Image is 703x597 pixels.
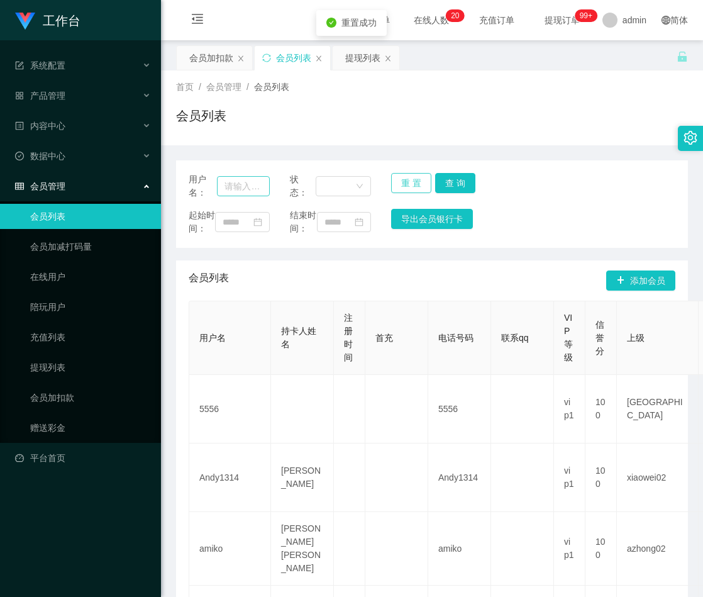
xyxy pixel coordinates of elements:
a: 会员加扣款 [30,385,151,410]
div: 提现列表 [345,46,380,70]
input: 请输入用户名 [217,176,270,196]
span: 信誉分 [595,320,604,356]
td: vip1 [554,512,585,586]
span: 提现订单 [538,16,586,25]
i: 图标: calendar [355,218,363,226]
i: 图标: close [384,55,392,62]
td: 100 [585,375,617,444]
i: 图标: close [237,55,245,62]
td: Andy1314 [189,444,271,512]
span: 会员列表 [189,271,229,291]
td: amiko [189,512,271,586]
span: 电话号码 [438,333,473,343]
td: [PERSON_NAME] [PERSON_NAME] [271,512,334,586]
i: 图标: global [661,16,670,25]
sup: 1025 [575,9,597,22]
i: icon: check-circle [326,18,336,28]
span: 充值订单 [473,16,521,25]
span: VIP等级 [564,313,573,362]
span: 内容中心 [15,121,65,131]
i: 图标: check-circle-o [15,152,24,160]
td: [GEOGRAPHIC_DATA] [617,375,699,444]
span: 持卡人姓名 [281,326,316,349]
i: 图标: down [356,182,363,191]
td: vip1 [554,375,585,444]
span: 起始时间： [189,209,215,235]
td: vip1 [554,444,585,512]
a: 在线用户 [30,264,151,289]
span: 注册时间 [344,313,353,362]
a: 陪玩用户 [30,294,151,320]
button: 重 置 [391,173,431,193]
td: 100 [585,444,617,512]
i: 图标: unlock [677,51,688,62]
i: 图标: calendar [253,218,262,226]
div: 会员列表 [276,46,311,70]
td: 5556 [189,375,271,444]
i: 图标: appstore-o [15,91,24,100]
span: 产品管理 [15,91,65,101]
i: 图标: menu-fold [176,1,219,41]
span: / [246,82,249,92]
span: 联系qq [501,333,529,343]
sup: 20 [446,9,464,22]
h1: 工作台 [43,1,80,41]
td: 5556 [428,375,491,444]
span: 会员列表 [254,82,289,92]
span: 重置成功 [341,18,377,28]
td: [PERSON_NAME] [271,444,334,512]
a: 工作台 [15,15,80,25]
a: 充值列表 [30,325,151,350]
a: 提现列表 [30,355,151,380]
span: 系统配置 [15,60,65,70]
i: 图标: sync [262,53,271,62]
span: 数据中心 [15,151,65,161]
span: 在线人数 [407,16,455,25]
td: 100 [585,512,617,586]
span: 首充 [375,333,393,343]
button: 导出会员银行卡 [391,209,473,229]
p: 2 [451,9,455,22]
span: 会员管理 [15,181,65,191]
span: 首页 [176,82,194,92]
a: 会员加减打码量 [30,234,151,259]
a: 会员列表 [30,204,151,229]
i: 图标: form [15,61,24,70]
td: amiko [428,512,491,586]
span: 结束时间： [290,209,316,235]
a: 赠送彩金 [30,415,151,440]
span: 状态： [290,173,316,199]
i: 图标: profile [15,121,24,130]
h1: 会员列表 [176,106,226,125]
button: 图标: plus添加会员 [606,271,675,291]
a: 图标: dashboard平台首页 [15,445,151,471]
img: logo.9652507e.png [15,13,35,30]
i: 图标: close [315,55,323,62]
td: azhong02 [617,512,699,586]
p: 0 [455,9,460,22]
span: / [199,82,201,92]
i: 图标: setting [684,131,697,145]
td: xiaowei02 [617,444,699,512]
span: 用户名 [199,333,226,343]
span: 用户名： [189,173,217,199]
span: 上级 [627,333,645,343]
td: Andy1314 [428,444,491,512]
i: 图标: table [15,182,24,191]
div: 会员加扣款 [189,46,233,70]
span: 会员管理 [206,82,241,92]
button: 查 询 [435,173,475,193]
